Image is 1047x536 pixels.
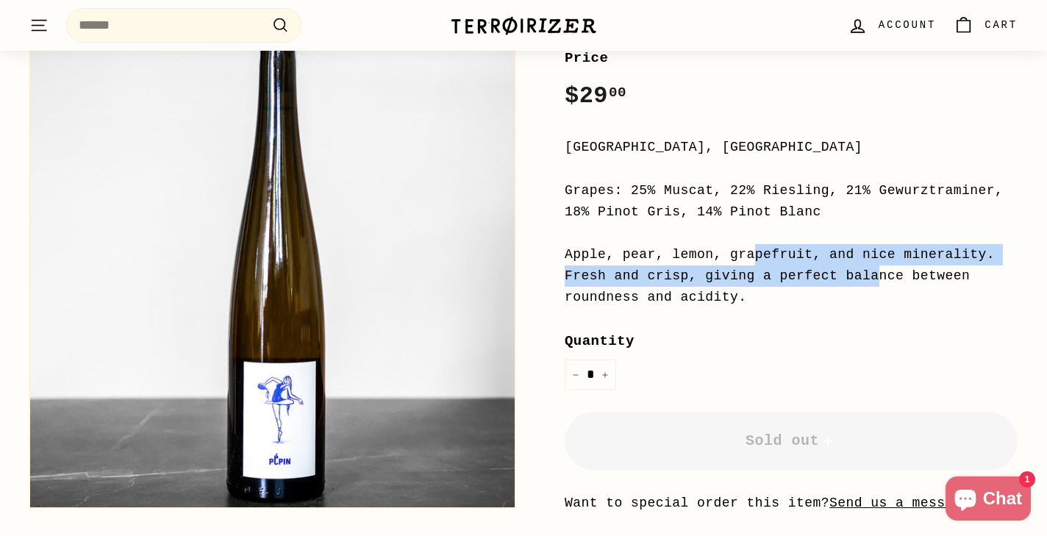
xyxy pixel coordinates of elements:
[30,23,515,507] img: Pépin Blanc
[565,360,587,390] button: Reduce item quantity by one
[594,360,616,390] button: Increase item quantity by one
[985,17,1018,33] span: Cart
[565,360,616,390] input: quantity
[879,17,936,33] span: Account
[941,476,1035,524] inbox-online-store-chat: Shopify online store chat
[565,493,1018,514] li: Want to special order this item?
[945,4,1026,47] a: Cart
[565,244,1018,307] div: Apple, pear, lemon, grapefruit, and nice minerality. Fresh and crisp, giving a perfect balance be...
[565,180,1018,223] div: Grapes: 25% Muscat, 22% Riesling, 21% Gewurztraminer, 18% Pinot Gris, 14% Pinot Blanc
[565,412,1018,471] button: Sold out
[746,432,837,449] span: Sold out
[829,496,970,510] a: Send us a message
[839,4,945,47] a: Account
[565,47,1018,69] label: Price
[609,85,626,101] sup: 00
[565,330,1018,352] label: Quantity
[565,82,626,110] span: $29
[565,137,1018,158] div: [GEOGRAPHIC_DATA], [GEOGRAPHIC_DATA]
